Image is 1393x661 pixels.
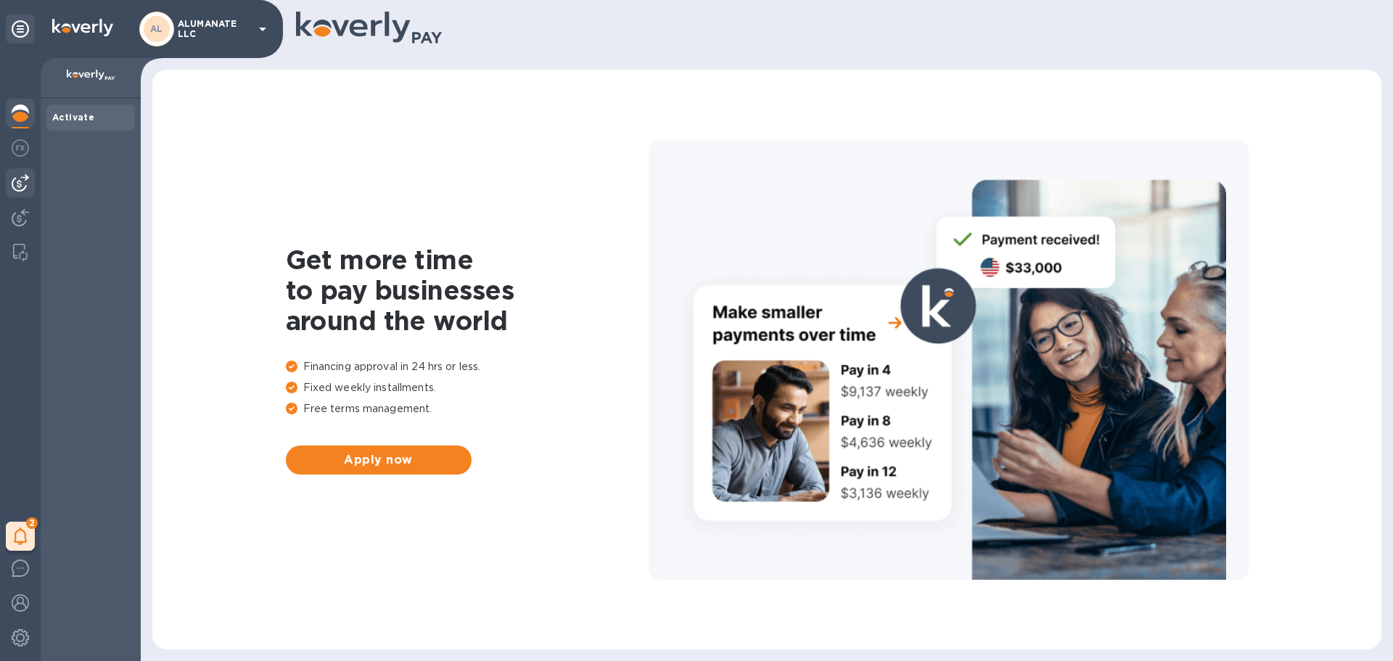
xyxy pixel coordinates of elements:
b: AL [150,23,163,34]
b: Activate [52,112,94,123]
div: Unpin categories [6,15,35,44]
span: Apply now [297,451,460,469]
p: Financing approval in 24 hrs or less. [286,359,649,374]
img: Foreign exchange [12,139,29,157]
p: ALUMANATE LLC [178,19,250,39]
span: 2 [26,517,38,529]
p: Free terms management. [286,401,649,416]
h1: Get more time to pay businesses around the world [286,245,649,336]
button: Apply now [286,446,472,475]
img: Logo [52,19,113,36]
p: Fixed weekly installments. [286,380,649,395]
